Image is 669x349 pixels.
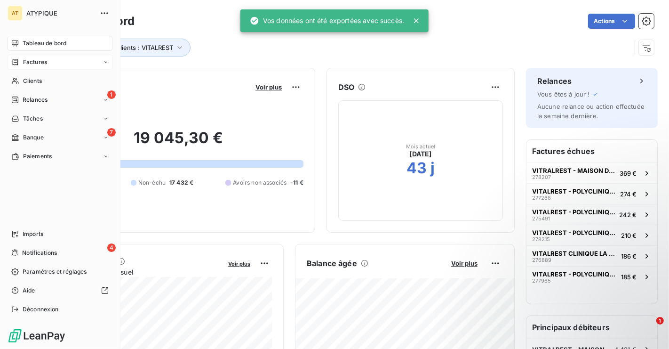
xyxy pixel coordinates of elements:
[537,103,645,120] span: Aucune relance ou action effectuée la semaine dernière.
[26,9,94,17] span: ATYPIQUE
[233,179,287,187] span: Avoirs non associés
[532,216,550,221] span: 275491
[637,317,660,340] iframe: Intercom live chat
[338,81,354,93] h6: DSO
[53,267,222,277] span: Chiffre d'affaires mensuel
[23,96,48,104] span: Relances
[138,179,166,187] span: Non-échu
[23,286,35,295] span: Aide
[23,230,43,238] span: Imports
[23,133,44,142] span: Banque
[23,39,66,48] span: Tableau de bord
[102,44,173,51] span: Tags clients : VITALREST
[588,14,635,29] button: Actions
[526,316,657,339] h6: Principaux débiteurs
[532,208,615,216] span: VITALREST - POLYCLINIQUE SAINT
[228,260,250,267] span: Voir plus
[107,128,116,137] span: 7
[532,167,616,174] span: VITRALREST - MAISON DE SANTE
[448,259,480,268] button: Voir plus
[656,317,664,325] span: 1
[619,211,637,219] span: 242 €
[410,149,432,159] span: [DATE]
[23,58,47,66] span: Factures
[107,243,116,252] span: 4
[169,179,193,187] span: 17 432 €
[532,187,616,195] span: VITALREST - POLYCLINIQUE SAINT
[532,257,551,263] span: 276889
[526,225,657,245] button: VITALREST - POLYCLINIQUE SAINT278215210 €
[406,144,436,149] span: Mois actuel
[23,268,87,276] span: Paramètres et réglages
[620,190,637,198] span: 274 €
[406,159,427,178] h2: 43
[532,229,617,236] span: VITALREST - POLYCLINIQUE SAINT
[621,252,637,260] span: 186 €
[532,174,551,180] span: 278207
[526,183,657,204] button: VITALREST - POLYCLINIQUE SAINT277268274 €
[290,179,303,187] span: -11 €
[253,83,285,91] button: Voir plus
[250,12,404,29] div: Vos données ont été exportées avec succès.
[526,162,657,183] button: VITRALREST - MAISON DE SANTE278207369 €
[537,75,572,87] h6: Relances
[307,258,357,269] h6: Balance âgée
[532,195,551,201] span: 277268
[225,259,253,268] button: Voir plus
[255,83,282,91] span: Voir plus
[526,140,657,162] h6: Factures échues
[8,6,23,21] div: AT
[22,249,57,257] span: Notifications
[526,245,657,266] button: VITALREST CLINIQUE LA PERGOLA276889186 €
[8,283,112,298] a: Aide
[88,39,191,57] button: Tags clients : VITALREST
[23,152,52,161] span: Paiements
[481,258,669,324] iframe: Intercom notifications message
[107,90,116,99] span: 1
[23,77,42,85] span: Clients
[620,170,637,177] span: 369 €
[430,159,435,178] h2: j
[621,232,637,239] span: 210 €
[532,250,617,257] span: VITALREST CLINIQUE LA PERGOLA
[451,260,478,267] span: Voir plus
[23,114,43,123] span: Tâches
[532,236,550,242] span: 278215
[53,129,303,157] h2: 19 045,30 €
[526,204,657,225] button: VITALREST - POLYCLINIQUE SAINT275491242 €
[8,328,66,343] img: Logo LeanPay
[537,90,590,98] span: Vous êtes à jour !
[23,305,59,314] span: Déconnexion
